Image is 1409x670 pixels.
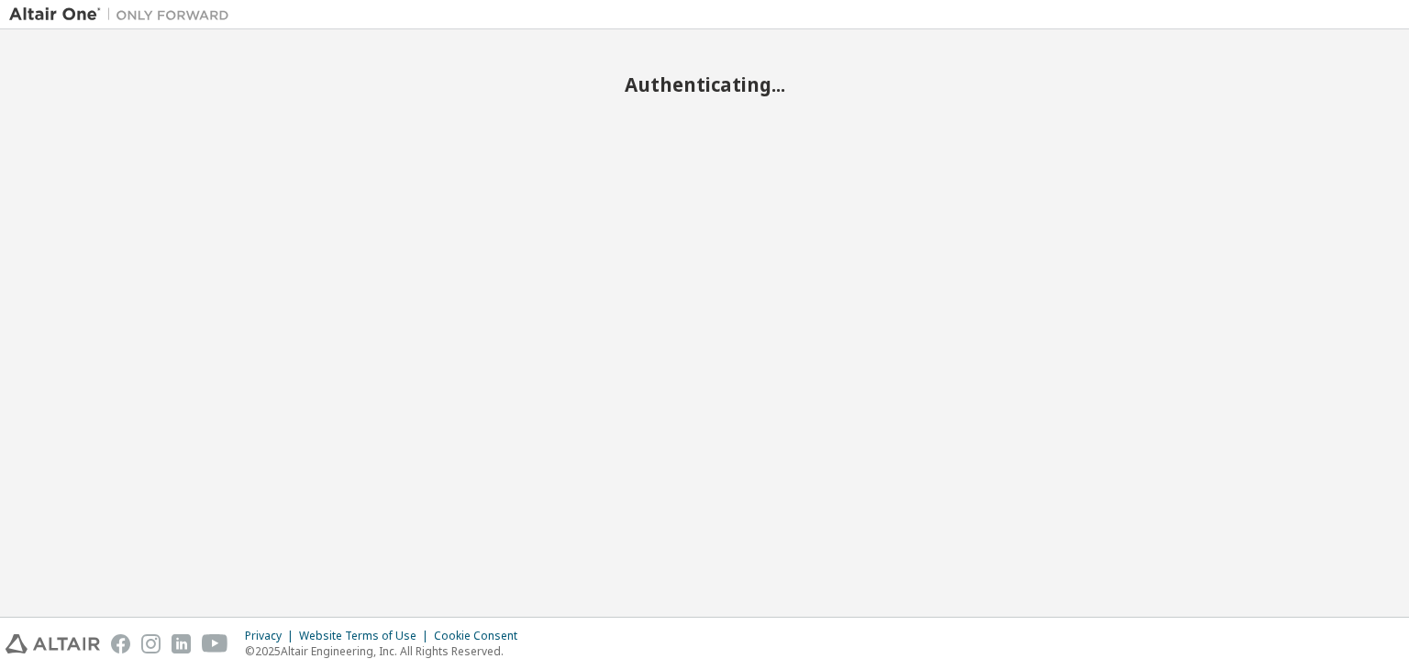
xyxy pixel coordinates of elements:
[111,634,130,653] img: facebook.svg
[299,629,434,643] div: Website Terms of Use
[172,634,191,653] img: linkedin.svg
[202,634,228,653] img: youtube.svg
[245,643,528,659] p: © 2025 Altair Engineering, Inc. All Rights Reserved.
[245,629,299,643] div: Privacy
[434,629,528,643] div: Cookie Consent
[9,73,1400,96] h2: Authenticating...
[141,634,161,653] img: instagram.svg
[9,6,239,24] img: Altair One
[6,634,100,653] img: altair_logo.svg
